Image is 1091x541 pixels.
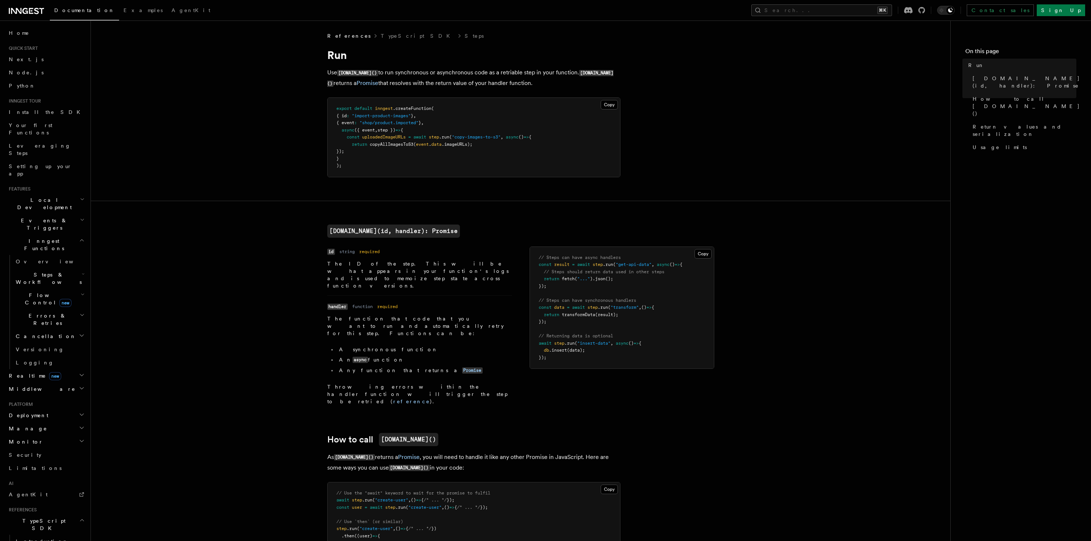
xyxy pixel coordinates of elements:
[375,106,393,111] span: inngest
[13,356,86,369] a: Logging
[6,255,86,369] div: Inngest Functions
[539,305,552,310] span: const
[9,452,41,458] span: Security
[6,462,86,475] a: Limitations
[357,79,378,86] a: Promise
[646,305,652,310] span: =>
[9,56,44,62] span: Next.js
[13,255,86,268] a: Overview
[670,262,675,267] span: ()
[336,497,349,503] span: await
[59,299,71,307] span: new
[337,70,378,76] code: [DOMAIN_NAME]()
[603,262,613,267] span: .run
[16,347,64,352] span: Versioning
[6,234,86,255] button: Inngest Functions
[416,142,429,147] span: event
[6,105,86,119] a: Install the SDK
[336,519,403,524] span: // Use `then` (or similar)
[13,330,86,343] button: Cancellation
[601,485,618,494] button: Copy
[680,262,682,267] span: {
[327,32,371,40] span: References
[421,120,424,125] span: ,
[385,505,395,510] span: step
[395,526,401,531] span: ()
[342,533,354,538] span: .then
[406,526,408,531] span: {
[347,113,349,118] span: :
[379,433,438,446] code: [DOMAIN_NAME]()
[575,276,577,281] span: (
[375,497,408,503] span: "create-user"
[605,276,613,281] span: ();
[119,2,167,20] a: Examples
[6,481,14,486] span: AI
[6,514,86,535] button: TypeScript SDK
[634,341,639,346] span: =>
[447,497,454,503] span: });
[327,67,620,89] p: Use to run synchronous or asynchronous code as a retriable step in your function. returns a that ...
[577,276,590,281] span: "..."
[539,298,636,303] span: // Steps can have synchronous handlers
[336,163,342,168] span: );
[352,505,362,510] span: user
[539,355,546,360] span: });
[6,369,86,382] button: Realtimenew
[6,66,86,79] a: Node.js
[354,106,372,111] span: default
[9,29,29,37] span: Home
[539,284,546,289] span: });
[587,305,598,310] span: step
[327,249,335,255] code: id
[616,341,629,346] span: async
[529,134,531,140] span: {
[337,346,512,353] li: A synchronous function
[611,305,639,310] span: "transform"
[327,70,614,87] code: [DOMAIN_NAME]()
[970,72,1076,92] a: [DOMAIN_NAME](id, handler): Promise
[973,123,1076,138] span: Return values and serialization
[595,312,618,317] span: (result);
[501,134,503,140] span: ,
[16,259,91,264] span: Overview
[572,262,575,267] span: =
[13,333,76,340] span: Cancellation
[354,120,357,125] span: :
[401,127,403,133] span: {
[372,533,377,538] span: =>
[327,260,512,289] p: The ID of the step. This will be what appears in your function's logs and is used to memoize step...
[365,505,367,510] span: =
[377,533,380,538] span: {
[411,497,416,503] span: ()
[13,343,86,356] a: Versioning
[408,505,442,510] span: "create-user"
[353,357,368,363] code: async
[167,2,215,20] a: AgentKit
[352,113,411,118] span: "import-product-images"
[6,193,86,214] button: Local Development
[877,7,888,14] kbd: ⌘K
[970,120,1076,141] a: Return values and serialization
[6,160,86,180] a: Setting up your app
[377,127,395,133] span: step })
[389,465,430,471] code: [DOMAIN_NAME]()
[54,7,115,13] span: Documentation
[544,276,559,281] span: return
[6,425,47,432] span: Manage
[6,237,79,252] span: Inngest Functions
[9,492,48,497] span: AgentKit
[339,249,355,255] dd: string
[337,356,512,364] li: An function
[327,383,512,405] p: Throwing errors within the handler function will trigger the step to be retried ( ).
[442,142,472,147] span: .imageURLs);
[377,304,398,310] dd: required
[973,144,1027,151] span: Usage limits
[398,453,420,460] a: Promise
[370,505,383,510] span: await
[965,59,1076,72] a: Run
[360,526,393,531] span: "create-user"
[539,341,552,346] span: await
[372,497,375,503] span: (
[6,217,80,231] span: Events & Triggers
